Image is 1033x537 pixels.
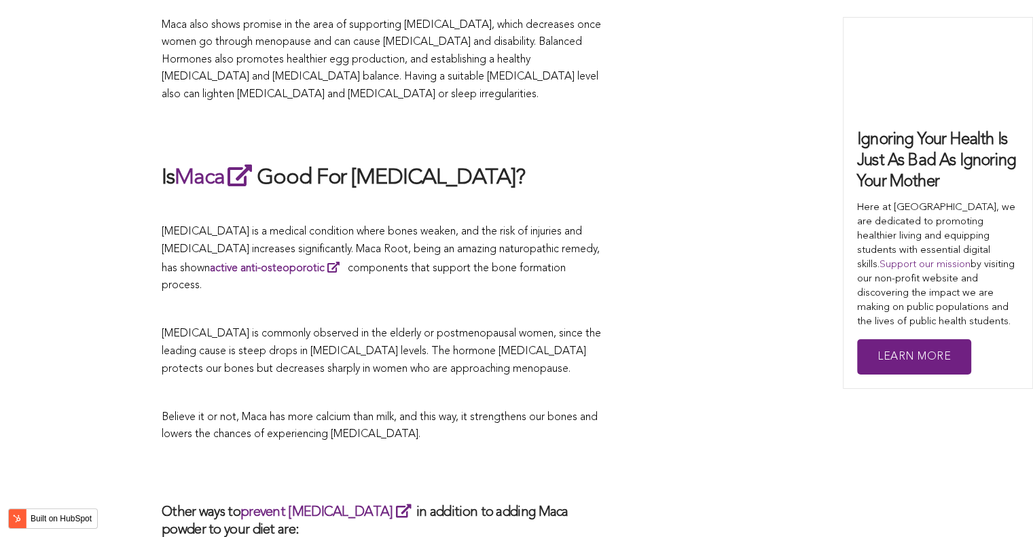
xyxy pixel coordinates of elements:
h2: Is Good For [MEDICAL_DATA]? [162,162,603,193]
span: [MEDICAL_DATA] is commonly observed in the elderly or postmenopausal women, since the leading cau... [162,328,601,374]
a: active anti-osteoporotic [210,263,345,274]
label: Built on HubSpot [25,510,97,527]
span: [MEDICAL_DATA] is a medical condition where bones weaken, and the risk of injuries and [MEDICAL_D... [162,226,600,291]
a: Maca [175,167,257,189]
a: Learn More [857,339,971,375]
a: prevent [MEDICAL_DATA] [240,506,416,519]
img: HubSpot sprocket logo [9,510,25,527]
iframe: Chat Widget [965,472,1033,537]
span: Maca also shows promise in the area of supporting [MEDICAL_DATA], which decreases once women go t... [162,20,601,100]
span: Believe it or not, Maca has more calcium than milk, and this way, it strengthens our bones and lo... [162,412,598,440]
button: Built on HubSpot [8,508,98,529]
